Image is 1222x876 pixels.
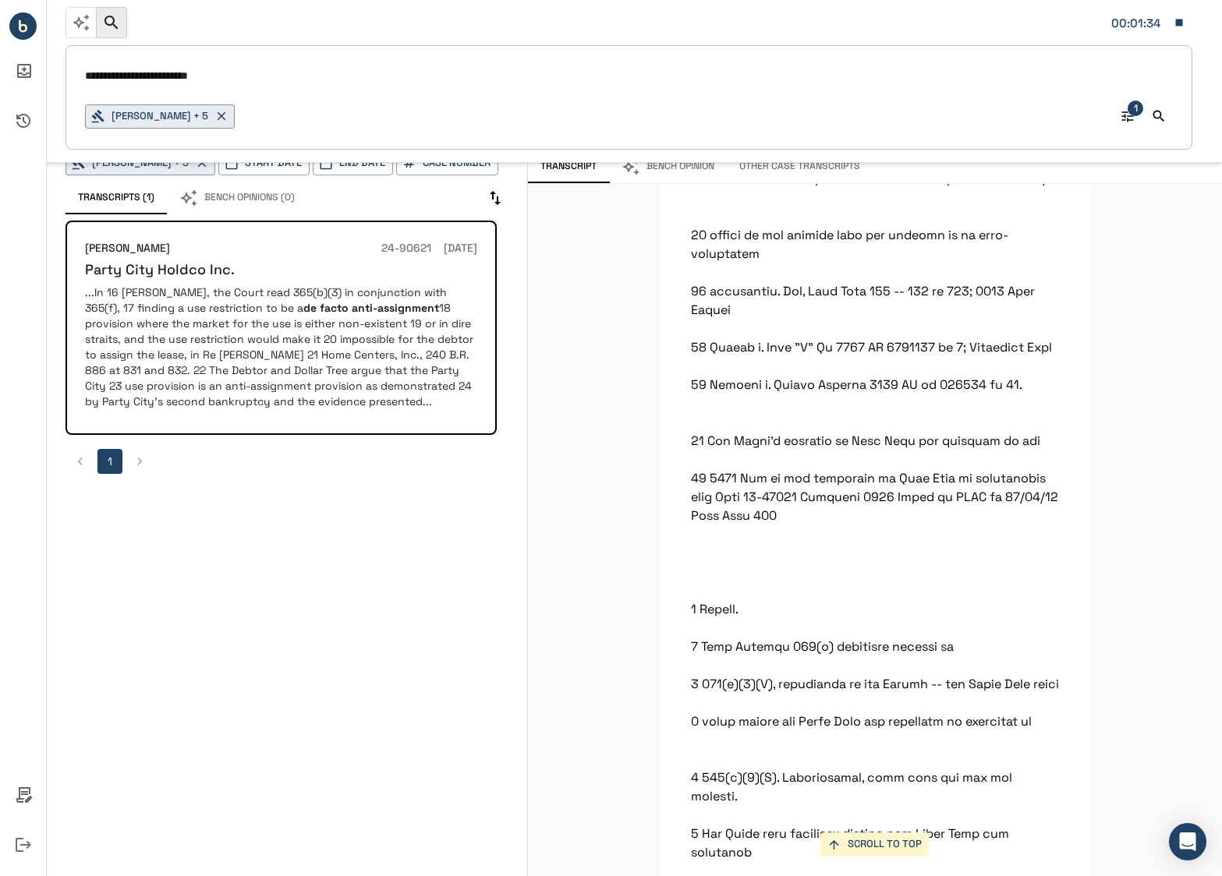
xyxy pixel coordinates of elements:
span: 1 [1128,101,1143,116]
div: Matter: 053064-0020 [1111,13,1166,34]
button: Search [1145,102,1173,130]
button: Start Date [218,151,310,175]
button: End Date [313,151,393,175]
h6: Party City Holdco Inc. [85,260,235,278]
button: Transcripts (1) [66,182,167,214]
div: Open Intercom Messenger [1169,823,1206,860]
em: facto [320,301,349,315]
button: [PERSON_NAME] + 5 [85,104,235,129]
em: de [303,301,317,315]
button: Matter: 053064-0020 [1103,6,1192,39]
p: ...In 16 [PERSON_NAME], the Court read 365(b)(3) in conjunction with 365(f), 17 finding a use res... [85,284,477,409]
button: Transcript [528,150,609,183]
h6: [PERSON_NAME] [85,240,170,257]
nav: pagination navigation [66,449,497,474]
button: Case Number [396,151,498,175]
button: Bench Opinion [609,150,727,183]
button: Other Case Transcripts [727,150,873,183]
h6: 24-90621 [381,240,431,257]
button: SCROLL TO TOP [821,832,930,857]
em: anti-assignment [352,301,439,315]
button: page 1 [97,449,122,474]
button: [PERSON_NAME] + 5 [66,151,215,175]
h6: [DATE] [444,240,477,257]
button: Advanced Search [1114,102,1142,130]
button: Bench Opinions (0) [167,182,307,214]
